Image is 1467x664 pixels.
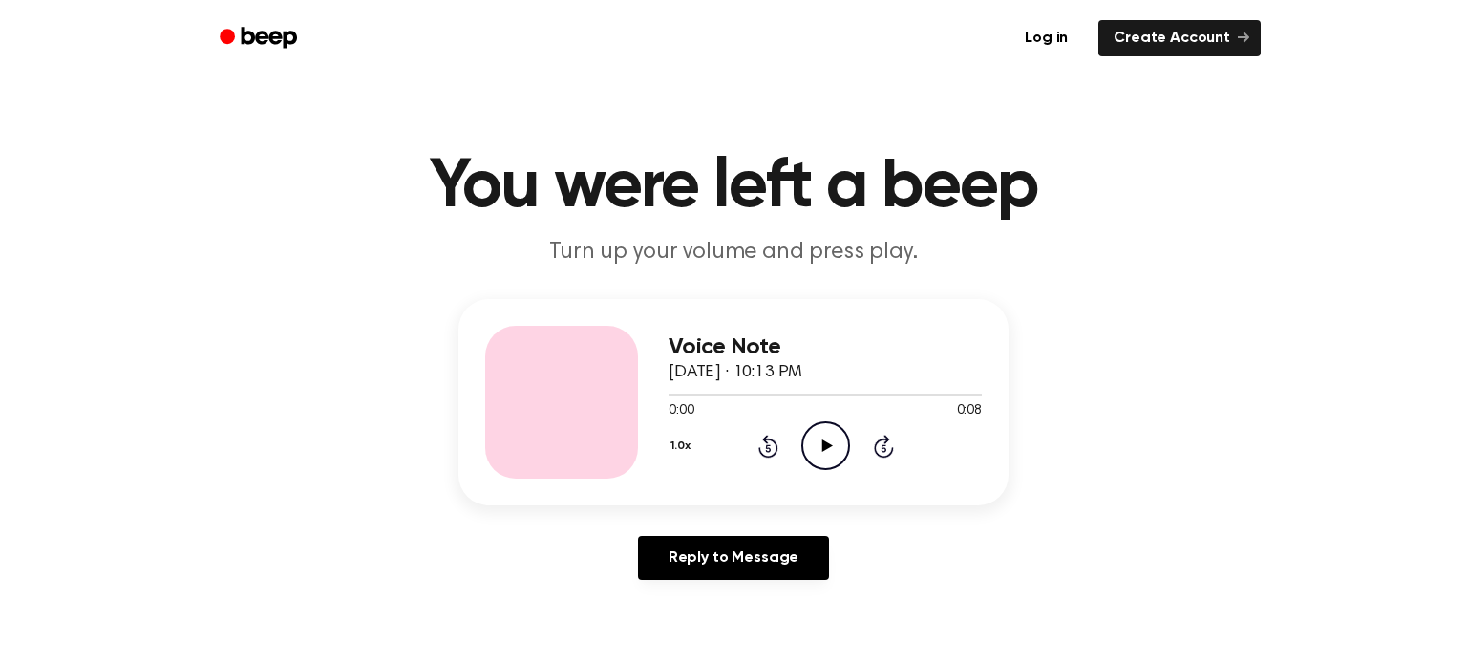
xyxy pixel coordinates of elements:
[244,153,1222,222] h1: You were left a beep
[669,401,693,421] span: 0:00
[669,364,802,381] span: [DATE] · 10:13 PM
[669,430,697,462] button: 1.0x
[669,334,982,360] h3: Voice Note
[367,237,1100,268] p: Turn up your volume and press play.
[638,536,829,580] a: Reply to Message
[957,401,982,421] span: 0:08
[1006,16,1087,60] a: Log in
[206,20,314,57] a: Beep
[1098,20,1261,56] a: Create Account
